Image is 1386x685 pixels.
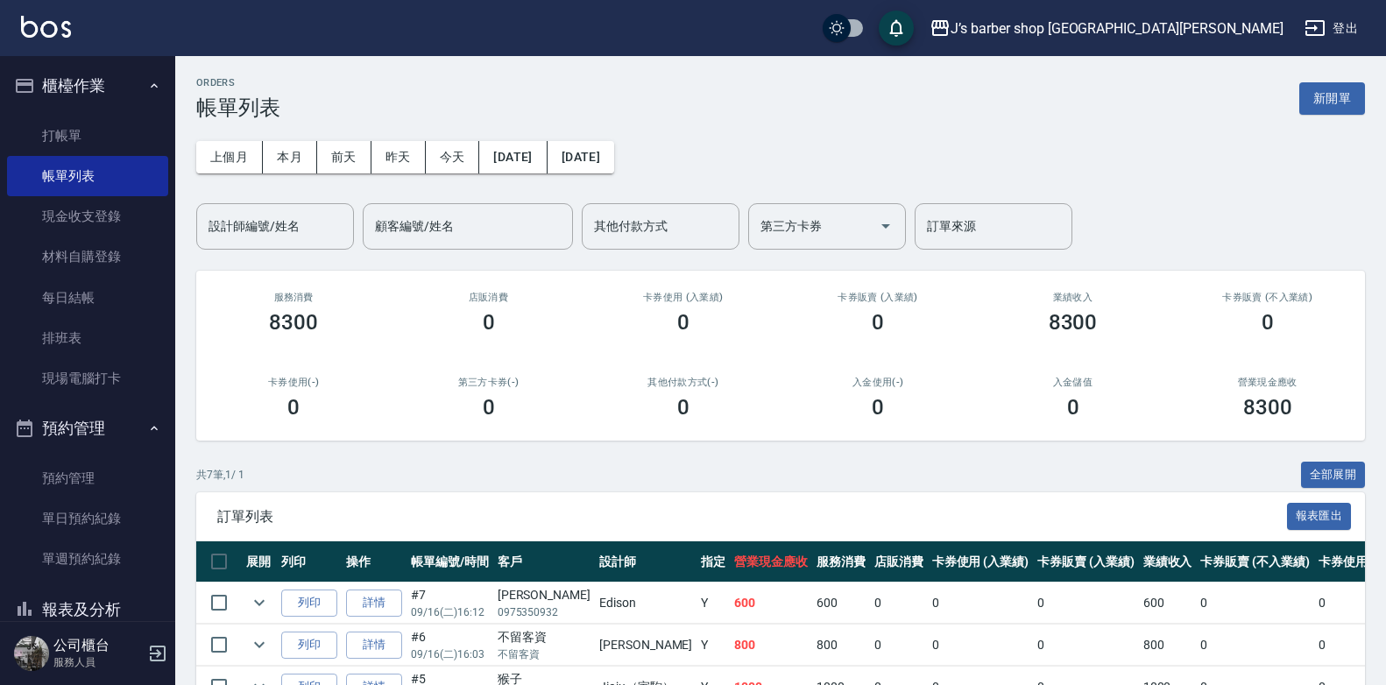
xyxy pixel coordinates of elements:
h3: 0 [287,395,300,420]
a: 每日結帳 [7,278,168,318]
th: 操作 [342,541,407,583]
td: Y [697,625,730,666]
div: J’s barber shop [GEOGRAPHIC_DATA][PERSON_NAME] [951,18,1283,39]
button: J’s barber shop [GEOGRAPHIC_DATA][PERSON_NAME] [923,11,1291,46]
button: 昨天 [371,141,426,173]
a: 打帳單 [7,116,168,156]
td: 0 [1314,625,1386,666]
h3: 0 [677,395,689,420]
button: 本月 [263,141,317,173]
div: 不留客資 [498,628,590,646]
td: 600 [730,583,812,624]
h3: 8300 [269,310,318,335]
h3: 0 [483,310,495,335]
td: 0 [1196,583,1313,624]
h3: 0 [1067,395,1079,420]
th: 帳單編號/時間 [407,541,493,583]
button: Open [872,212,900,240]
td: Edison [595,583,697,624]
h3: 8300 [1243,395,1292,420]
button: 登出 [1298,12,1365,45]
h3: 服務消費 [217,292,370,303]
h2: 卡券販賣 (不入業績) [1192,292,1344,303]
h2: 其他付款方式(-) [607,377,760,388]
th: 展開 [242,541,277,583]
h2: 卡券販賣 (入業績) [802,292,954,303]
td: 600 [1139,583,1197,624]
a: 排班表 [7,318,168,358]
span: 訂單列表 [217,508,1287,526]
td: #6 [407,625,493,666]
a: 材料自購登錄 [7,237,168,277]
th: 卡券使用 (入業績) [928,541,1034,583]
td: 0 [1033,583,1139,624]
td: 0 [870,583,928,624]
a: 帳單列表 [7,156,168,196]
a: 現場電腦打卡 [7,358,168,399]
button: 報表及分析 [7,587,168,632]
th: 店販消費 [870,541,928,583]
h2: ORDERS [196,77,280,88]
h2: 入金使用(-) [802,377,954,388]
td: 0 [928,625,1034,666]
th: 卡券販賣 (不入業績) [1196,541,1313,583]
h2: 卡券使用 (入業績) [607,292,760,303]
button: save [879,11,914,46]
td: 0 [1314,583,1386,624]
h3: 0 [1262,310,1274,335]
td: 0 [1033,625,1139,666]
td: #7 [407,583,493,624]
h3: 0 [677,310,689,335]
h3: 0 [872,310,884,335]
h2: 店販消費 [412,292,564,303]
h3: 0 [872,395,884,420]
button: expand row [246,590,272,616]
a: 單日預約紀錄 [7,498,168,539]
button: 預約管理 [7,406,168,451]
img: Person [14,636,49,671]
button: [DATE] [479,141,547,173]
th: 業績收入 [1139,541,1197,583]
th: 卡券販賣 (入業績) [1033,541,1139,583]
h2: 第三方卡券(-) [412,377,564,388]
td: [PERSON_NAME] [595,625,697,666]
p: 共 7 筆, 1 / 1 [196,467,244,483]
p: 服務人員 [53,654,143,670]
button: 列印 [281,632,337,659]
th: 設計師 [595,541,697,583]
td: 600 [812,583,870,624]
a: 詳情 [346,590,402,617]
h3: 0 [483,395,495,420]
button: 列印 [281,590,337,617]
a: 現金收支登錄 [7,196,168,237]
th: 營業現金應收 [730,541,812,583]
td: 0 [870,625,928,666]
td: 800 [730,625,812,666]
img: Logo [21,16,71,38]
button: 新開單 [1299,82,1365,115]
p: 0975350932 [498,604,590,620]
th: 客戶 [493,541,595,583]
a: 報表匯出 [1287,507,1352,524]
h2: 卡券使用(-) [217,377,370,388]
p: 不留客資 [498,646,590,662]
td: 0 [928,583,1034,624]
td: Y [697,583,730,624]
button: 全部展開 [1301,462,1366,489]
p: 09/16 (二) 16:03 [411,646,489,662]
th: 指定 [697,541,730,583]
th: 服務消費 [812,541,870,583]
button: 報表匯出 [1287,503,1352,530]
th: 卡券使用(-) [1314,541,1386,583]
button: 今天 [426,141,480,173]
h3: 帳單列表 [196,95,280,120]
a: 預約管理 [7,458,168,498]
a: 詳情 [346,632,402,659]
h2: 入金儲值 [996,377,1149,388]
td: 0 [1196,625,1313,666]
h2: 業績收入 [996,292,1149,303]
h2: 營業現金應收 [1192,377,1344,388]
button: expand row [246,632,272,658]
button: 上個月 [196,141,263,173]
h5: 公司櫃台 [53,637,143,654]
